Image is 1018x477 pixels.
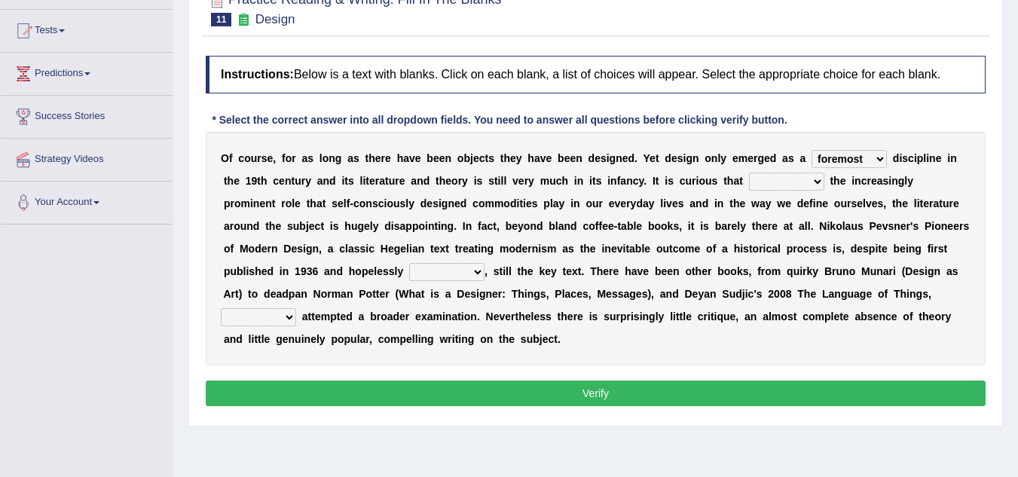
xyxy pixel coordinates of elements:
[353,152,359,164] b: s
[528,175,534,187] b: y
[415,152,421,164] b: e
[360,175,363,187] b: l
[760,197,766,209] b: a
[292,152,295,164] b: r
[375,175,379,187] b: r
[788,152,794,164] b: s
[649,197,655,209] b: y
[389,175,396,187] b: u
[238,152,244,164] b: c
[917,152,924,164] b: p
[251,152,258,164] b: u
[335,152,342,164] b: g
[494,197,503,209] b: m
[257,175,261,187] b: t
[503,152,510,164] b: h
[616,152,622,164] b: n
[683,152,686,164] b: i
[634,152,637,164] b: .
[747,152,754,164] b: e
[282,152,286,164] b: f
[524,175,528,187] b: r
[595,152,601,164] b: e
[668,175,674,187] b: s
[871,175,877,187] b: e
[375,152,381,164] b: e
[527,152,534,164] b: h
[399,175,405,187] b: e
[369,175,375,187] b: e
[926,152,929,164] b: i
[733,197,740,209] b: h
[727,175,734,187] b: h
[1,182,173,219] a: Your Account
[472,197,478,209] b: c
[279,175,285,187] b: e
[562,175,569,187] b: h
[439,197,442,209] b: i
[656,175,659,187] b: t
[556,175,562,187] b: c
[523,197,526,209] b: i
[473,152,479,164] b: e
[362,175,365,187] b: i
[546,152,552,164] b: e
[485,152,488,164] b: t
[457,152,464,164] b: o
[510,152,516,164] b: e
[224,197,231,209] b: p
[253,197,260,209] b: n
[323,197,326,209] b: t
[234,197,241,209] b: o
[347,152,353,164] b: a
[387,197,393,209] b: o
[834,197,841,209] b: o
[622,152,628,164] b: e
[610,175,617,187] b: n
[365,152,369,164] b: t
[273,175,279,187] b: c
[899,152,902,164] b: i
[766,197,772,209] b: y
[665,152,671,164] b: d
[689,197,695,209] b: a
[705,152,711,164] b: o
[488,152,494,164] b: s
[714,197,717,209] b: i
[250,197,253,209] b: i
[717,152,720,164] b: l
[323,175,330,187] b: n
[230,197,234,209] b: r
[607,152,610,164] b: i
[498,175,501,187] b: i
[550,197,553,209] b: l
[1,96,173,133] a: Success Stories
[785,197,791,209] b: e
[639,175,644,187] b: y
[589,175,592,187] b: i
[510,197,517,209] b: d
[259,197,265,209] b: e
[644,152,650,164] b: Y
[252,175,258,187] b: 9
[267,152,274,164] b: e
[272,197,276,209] b: t
[711,152,718,164] b: n
[840,175,846,187] b: e
[526,197,532,209] b: e
[751,197,760,209] b: w
[540,175,549,187] b: m
[720,152,726,164] b: y
[601,152,607,164] b: s
[777,197,785,209] b: w
[617,175,621,187] b: f
[329,175,336,187] b: d
[573,197,580,209] b: n
[372,197,378,209] b: s
[211,13,231,26] span: 11
[883,175,889,187] b: s
[559,197,565,209] b: y
[310,197,316,209] b: h
[393,197,400,209] b: u
[558,152,564,164] b: b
